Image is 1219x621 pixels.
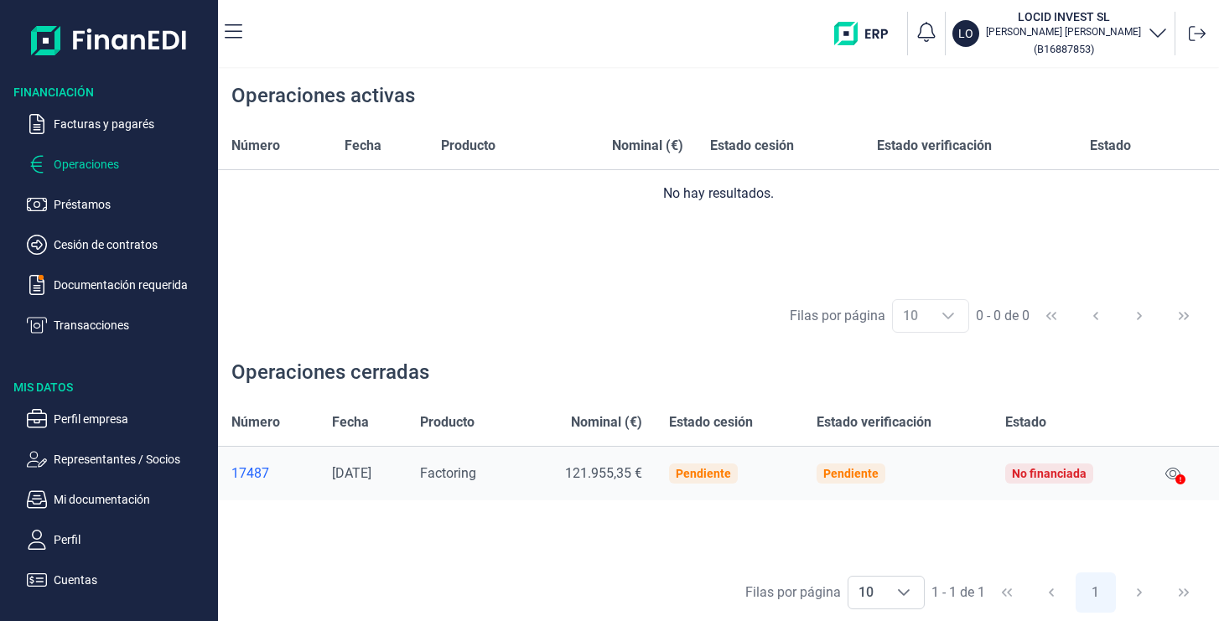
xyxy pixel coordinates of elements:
[27,449,211,469] button: Representantes / Socios
[441,136,495,156] span: Producto
[986,25,1141,39] p: [PERSON_NAME] [PERSON_NAME]
[27,315,211,335] button: Transacciones
[54,194,211,215] p: Préstamos
[834,22,900,45] img: erp
[1005,412,1046,432] span: Estado
[1012,467,1087,480] div: No financiada
[345,136,381,156] span: Fecha
[27,154,211,174] button: Operaciones
[54,530,211,550] p: Perfil
[877,136,992,156] span: Estado verificación
[54,570,211,590] p: Cuentas
[1164,572,1204,613] button: Last Page
[27,235,211,255] button: Cesión de contratos
[420,465,476,481] span: Factoring
[1119,572,1159,613] button: Next Page
[1031,296,1071,336] button: First Page
[1031,572,1071,613] button: Previous Page
[332,465,393,482] div: [DATE]
[976,309,1030,323] span: 0 - 0 de 0
[231,184,1206,204] div: No hay resultados.
[231,359,429,386] div: Operaciones cerradas
[27,489,211,510] button: Mi documentación
[420,412,475,432] span: Producto
[1034,43,1094,55] small: Copiar cif
[1090,136,1131,156] span: Estado
[27,530,211,550] button: Perfil
[27,570,211,590] button: Cuentas
[1076,572,1116,613] button: Page 1
[332,412,369,432] span: Fecha
[27,275,211,295] button: Documentación requerida
[958,25,973,42] p: LO
[54,409,211,429] p: Perfil empresa
[54,315,211,335] p: Transacciones
[565,465,642,481] span: 121.955,35 €
[848,577,884,608] span: 10
[790,306,885,326] div: Filas por página
[54,489,211,510] p: Mi documentación
[817,412,931,432] span: Estado verificación
[54,275,211,295] p: Documentación requerida
[231,136,280,156] span: Número
[987,572,1027,613] button: First Page
[1076,296,1116,336] button: Previous Page
[986,8,1141,25] h3: LOCID INVEST SL
[884,577,924,608] div: Choose
[1164,296,1204,336] button: Last Page
[231,465,305,482] a: 17487
[571,412,642,432] span: Nominal (€)
[745,582,841,603] div: Filas por página
[54,154,211,174] p: Operaciones
[31,13,188,67] img: Logo de aplicación
[231,412,280,432] span: Número
[952,8,1168,59] button: LOLOCID INVEST SL[PERSON_NAME] [PERSON_NAME](B16887853)
[669,412,753,432] span: Estado cesión
[928,300,968,332] div: Choose
[823,467,879,480] div: Pendiente
[710,136,794,156] span: Estado cesión
[27,194,211,215] button: Préstamos
[931,586,985,599] span: 1 - 1 de 1
[54,114,211,134] p: Facturas y pagarés
[1119,296,1159,336] button: Next Page
[54,235,211,255] p: Cesión de contratos
[612,136,683,156] span: Nominal (€)
[54,449,211,469] p: Representantes / Socios
[27,114,211,134] button: Facturas y pagarés
[676,467,731,480] div: Pendiente
[231,82,415,109] div: Operaciones activas
[27,409,211,429] button: Perfil empresa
